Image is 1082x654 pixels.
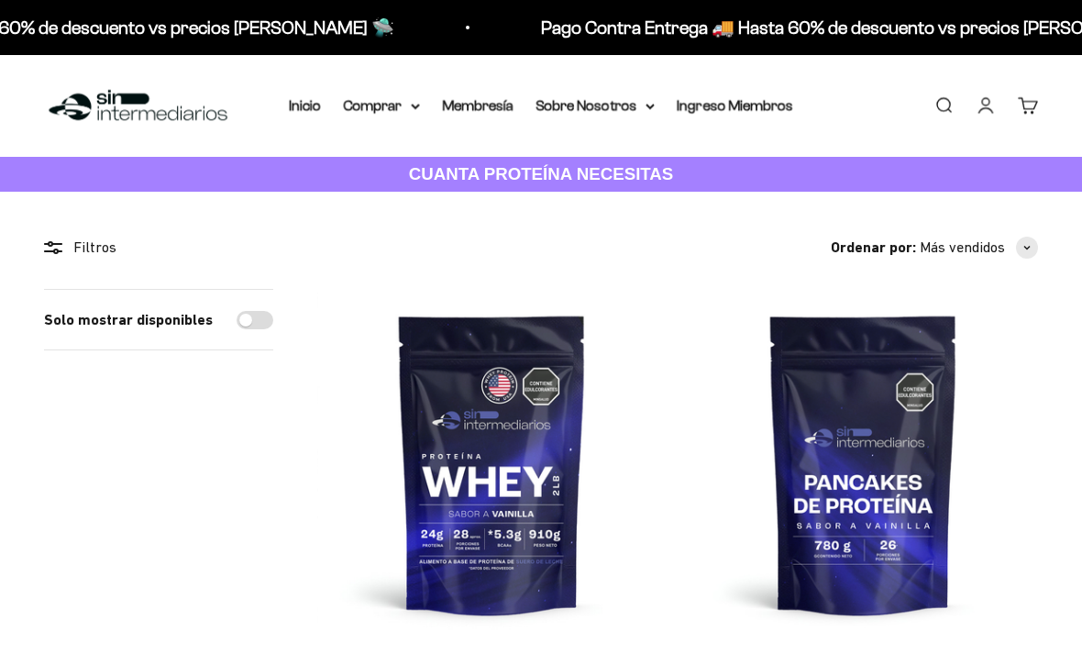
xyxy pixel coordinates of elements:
[44,236,273,260] div: Filtros
[535,94,655,117] summary: Sobre Nosotros
[689,289,1038,638] img: Pancakes de Proteína - 770g
[442,97,513,113] a: Membresía
[920,236,1038,260] button: Más vendidos
[677,97,793,113] a: Ingreso Miembros
[920,236,1005,260] span: Más vendidos
[289,97,321,113] a: Inicio
[317,289,667,638] img: Proteína Whey - Vainilla
[831,236,916,260] span: Ordenar por:
[343,94,420,117] summary: Comprar
[409,164,674,183] strong: CUANTA PROTEÍNA NECESITAS
[44,308,213,332] label: Solo mostrar disponibles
